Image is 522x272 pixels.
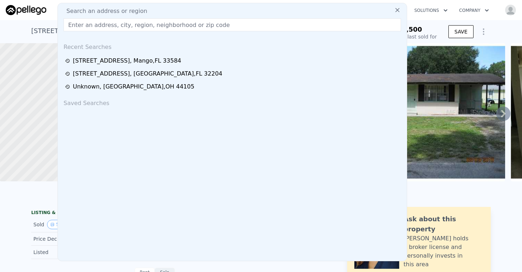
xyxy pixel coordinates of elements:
div: [STREET_ADDRESS] , Mango , FL 33584 [73,56,181,65]
button: Company [453,4,495,17]
button: View historical data [47,220,62,229]
span: $19,500 [393,26,422,33]
input: Enter an address, city, region, neighborhood or zip code [64,18,401,31]
a: [STREET_ADDRESS], Mango,FL 33584 [65,56,402,65]
div: Saved Searches [61,93,404,110]
button: SAVE [448,25,474,38]
div: [PERSON_NAME] holds a broker license and personally invests in this area [404,234,484,269]
img: avatar [505,4,516,16]
img: Pellego [6,5,46,15]
span: Search an address or region [61,7,147,15]
button: Show Options [476,24,491,39]
a: Unknown, [GEOGRAPHIC_DATA],OH 44105 [65,82,402,91]
button: Solutions [409,4,453,17]
div: Unknown , [GEOGRAPHIC_DATA] , OH 44105 [73,82,194,91]
div: Recent Searches [61,37,404,54]
div: Listed [33,249,97,256]
div: Price Decrease [33,235,97,242]
div: LISTING & SALE HISTORY [31,210,175,217]
img: Sale: 32280950 Parcel: 51070914 [328,43,505,181]
div: Ask about this property [404,214,484,234]
div: [STREET_ADDRESS] , Mango , FL 33584 [31,26,155,36]
div: Sold [33,220,97,229]
div: Off Market, last sold for [378,33,437,40]
div: [STREET_ADDRESS] , [GEOGRAPHIC_DATA] , FL 32204 [73,69,222,78]
a: [STREET_ADDRESS], [GEOGRAPHIC_DATA],FL 32204 [65,69,402,78]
